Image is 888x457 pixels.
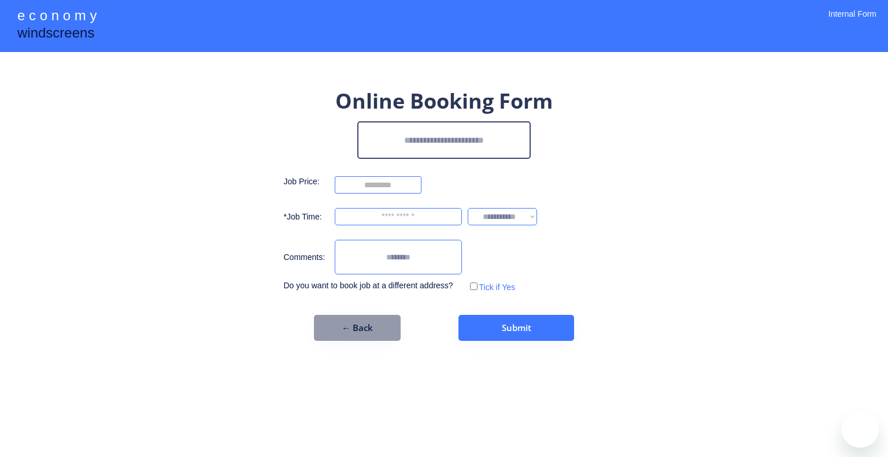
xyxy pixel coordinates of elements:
div: Do you want to book job at a different address? [284,280,462,292]
button: Submit [458,315,574,341]
label: Tick if Yes [479,283,516,292]
div: Internal Form [828,9,876,35]
div: e c o n o m y [17,6,97,28]
div: windscreens [17,23,94,46]
div: Job Price: [284,176,329,188]
div: Online Booking Form [335,87,553,116]
button: ← Back [314,315,401,341]
div: Comments: [284,252,329,263]
iframe: Button to launch messaging window [842,411,879,448]
div: *Job Time: [284,211,329,223]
